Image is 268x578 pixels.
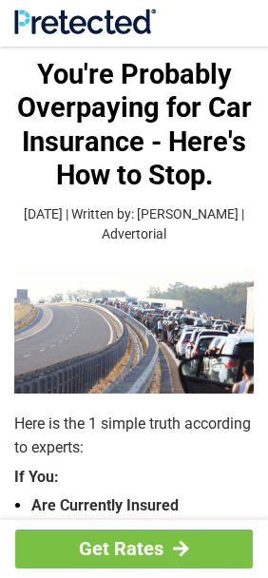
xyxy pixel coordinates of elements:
p: Here is the 1 simple truth according to experts: [14,413,254,460]
strong: Are Over The Age Of [DEMOGRAPHIC_DATA] [31,518,254,566]
strong: Are Currently Insured [31,494,254,518]
a: Get Rates [15,530,253,568]
img: Site Logo [14,9,156,34]
p: [DATE] | Written by: [PERSON_NAME] | Advertorial [14,204,254,246]
strong: If You: [14,470,254,485]
h1: You're Probably Overpaying for Car Insurance - Here's How to Stop. [14,58,254,193]
a: Site Logo [14,20,156,38]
